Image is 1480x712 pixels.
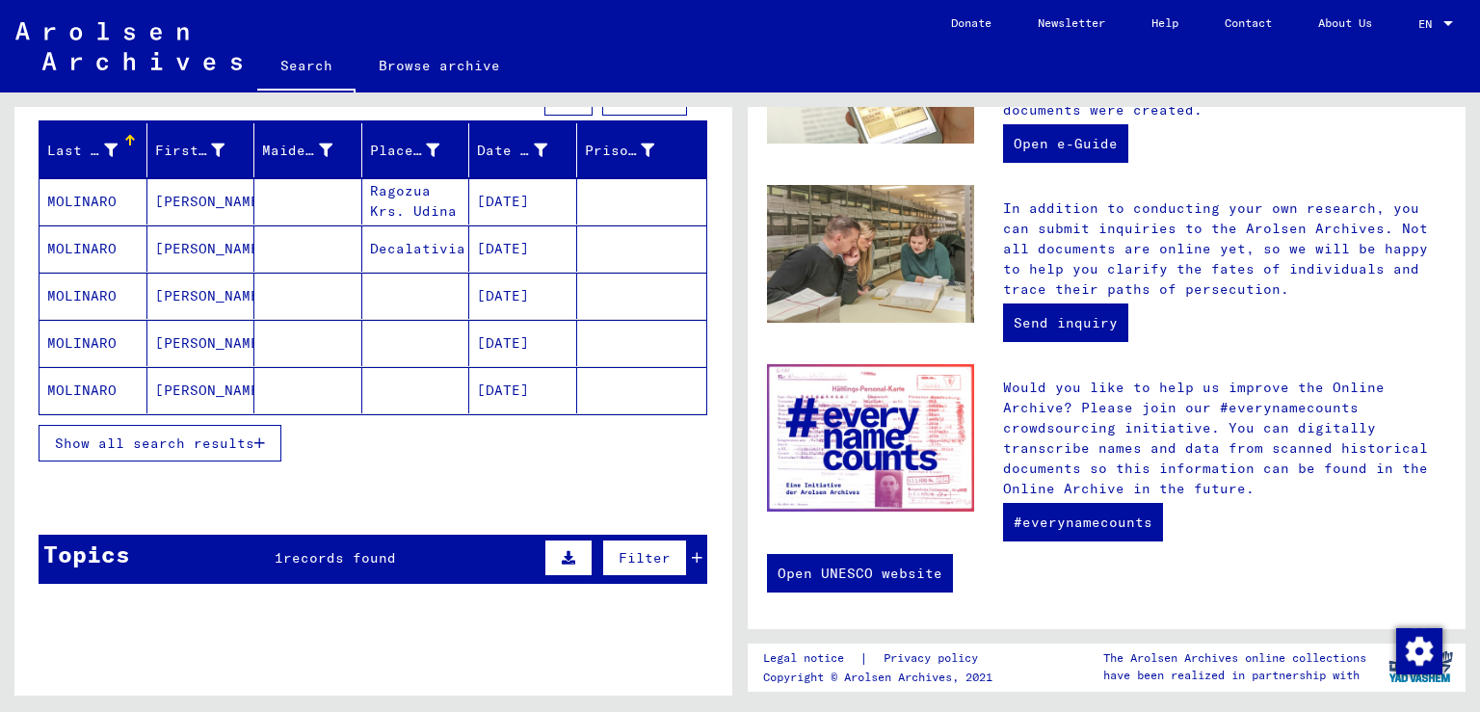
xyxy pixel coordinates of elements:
[155,135,254,166] div: First Name
[477,141,547,161] div: Date of Birth
[47,141,118,161] div: Last Name
[370,141,440,161] div: Place of Birth
[469,273,577,319] mat-cell: [DATE]
[262,135,361,166] div: Maiden Name
[1003,378,1446,499] p: Would you like to help us improve the Online Archive? Please join our #everynamecounts crowdsourc...
[602,540,687,576] button: Filter
[40,273,147,319] mat-cell: MOLINARO
[147,225,255,272] mat-cell: [PERSON_NAME]
[356,42,523,89] a: Browse archive
[469,320,577,366] mat-cell: [DATE]
[370,135,469,166] div: Place of Birth
[767,554,953,593] a: Open UNESCO website
[55,435,254,452] span: Show all search results
[577,123,707,177] mat-header-cell: Prisoner #
[469,225,577,272] mat-cell: [DATE]
[767,364,974,512] img: enc.jpg
[763,648,1001,669] div: |
[1385,643,1457,691] img: yv_logo.png
[868,648,1001,669] a: Privacy policy
[40,123,147,177] mat-header-cell: Last Name
[262,141,332,161] div: Maiden Name
[1396,628,1442,674] img: Change consent
[619,549,671,567] span: Filter
[362,225,470,272] mat-cell: Decalativia
[283,549,396,567] span: records found
[47,135,146,166] div: Last Name
[39,425,281,461] button: Show all search results
[469,367,577,413] mat-cell: [DATE]
[147,178,255,224] mat-cell: [PERSON_NAME]
[763,648,859,669] a: Legal notice
[469,123,577,177] mat-header-cell: Date of Birth
[767,185,974,324] img: inquiries.jpg
[43,537,130,571] div: Topics
[1103,667,1366,684] p: have been realized in partnership with
[362,178,470,224] mat-cell: Ragozua Krs. Udina
[1003,124,1128,163] a: Open e-Guide
[1418,17,1440,31] span: EN
[1003,503,1163,541] a: #everynamecounts
[147,273,255,319] mat-cell: [PERSON_NAME]
[40,225,147,272] mat-cell: MOLINARO
[15,22,242,70] img: Arolsen_neg.svg
[585,135,684,166] div: Prisoner #
[147,320,255,366] mat-cell: [PERSON_NAME]
[40,178,147,224] mat-cell: MOLINARO
[362,123,470,177] mat-header-cell: Place of Birth
[257,42,356,92] a: Search
[469,178,577,224] mat-cell: [DATE]
[1103,649,1366,667] p: The Arolsen Archives online collections
[763,669,1001,686] p: Copyright © Arolsen Archives, 2021
[254,123,362,177] mat-header-cell: Maiden Name
[155,141,225,161] div: First Name
[147,123,255,177] mat-header-cell: First Name
[275,549,283,567] span: 1
[40,367,147,413] mat-cell: MOLINARO
[477,135,576,166] div: Date of Birth
[40,320,147,366] mat-cell: MOLINARO
[147,367,255,413] mat-cell: [PERSON_NAME]
[1003,198,1446,300] p: In addition to conducting your own research, you can submit inquiries to the Arolsen Archives. No...
[1003,303,1128,342] a: Send inquiry
[585,141,655,161] div: Prisoner #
